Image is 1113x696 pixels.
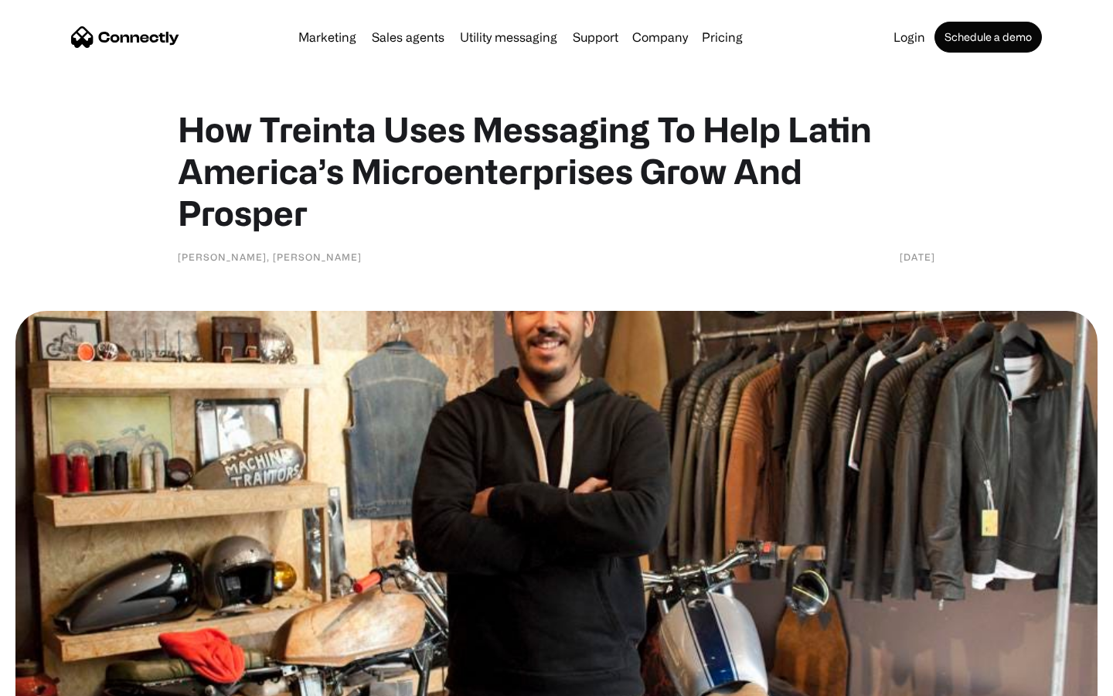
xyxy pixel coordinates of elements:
a: Schedule a demo [934,22,1042,53]
h1: How Treinta Uses Messaging To Help Latin America’s Microenterprises Grow And Prosper [178,108,935,234]
div: [DATE] [900,249,935,264]
div: Company [632,26,688,48]
aside: Language selected: English [15,669,93,691]
a: Utility messaging [454,31,563,43]
a: Login [887,31,931,43]
a: Pricing [696,31,749,43]
a: Sales agents [366,31,451,43]
div: [PERSON_NAME], [PERSON_NAME] [178,249,362,264]
a: Support [567,31,625,43]
ul: Language list [31,669,93,691]
a: Marketing [292,31,362,43]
